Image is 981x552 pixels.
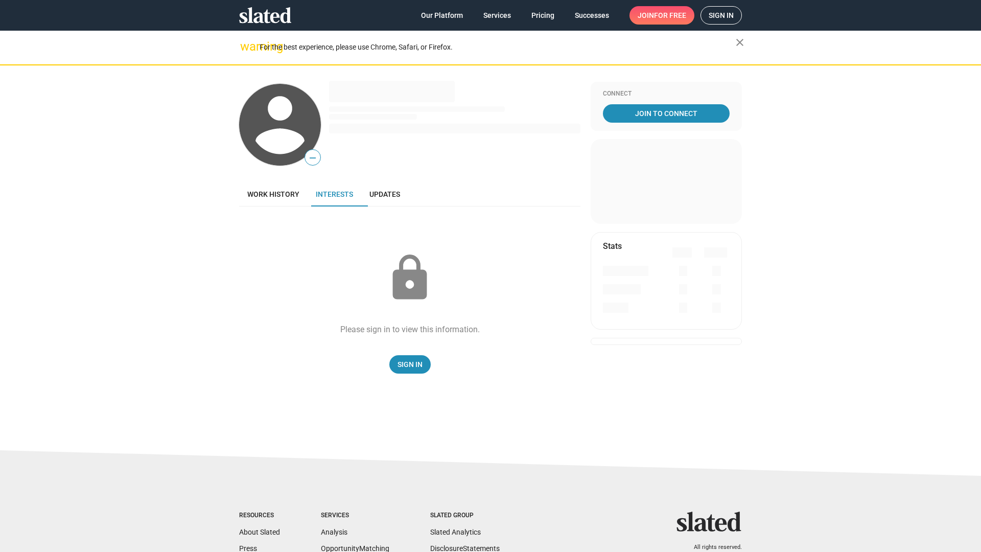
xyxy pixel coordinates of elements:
[603,104,730,123] a: Join To Connect
[531,6,554,25] span: Pricing
[523,6,563,25] a: Pricing
[340,324,480,335] div: Please sign in to view this information.
[475,6,519,25] a: Services
[575,6,609,25] span: Successes
[308,182,361,206] a: Interests
[239,528,280,536] a: About Slated
[239,182,308,206] a: Work history
[398,355,423,374] span: Sign In
[321,512,389,520] div: Services
[389,355,431,374] a: Sign In
[483,6,511,25] span: Services
[709,7,734,24] span: Sign in
[421,6,463,25] span: Our Platform
[239,512,280,520] div: Resources
[629,6,694,25] a: Joinfor free
[369,190,400,198] span: Updates
[260,40,736,54] div: For the best experience, please use Chrome, Safari, or Firefox.
[603,241,622,251] mat-card-title: Stats
[316,190,353,198] span: Interests
[240,40,252,53] mat-icon: warning
[430,512,500,520] div: Slated Group
[321,528,347,536] a: Analysis
[305,151,320,165] span: —
[654,6,686,25] span: for free
[567,6,617,25] a: Successes
[734,36,746,49] mat-icon: close
[361,182,408,206] a: Updates
[384,252,435,304] mat-icon: lock
[638,6,686,25] span: Join
[247,190,299,198] span: Work history
[603,90,730,98] div: Connect
[430,528,481,536] a: Slated Analytics
[700,6,742,25] a: Sign in
[605,104,728,123] span: Join To Connect
[413,6,471,25] a: Our Platform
